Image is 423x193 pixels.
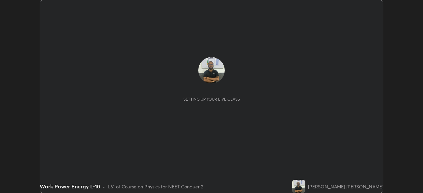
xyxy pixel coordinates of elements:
[292,180,305,193] img: e04d73a994264d18b7f449a5a63260c4.jpg
[40,182,100,190] div: Work Power Energy L-10
[183,97,240,102] div: Setting up your live class
[198,57,225,83] img: e04d73a994264d18b7f449a5a63260c4.jpg
[308,183,383,190] div: [PERSON_NAME] [PERSON_NAME]
[108,183,203,190] div: L61 of Course on Physics for NEET Conquer 2
[103,183,105,190] div: •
